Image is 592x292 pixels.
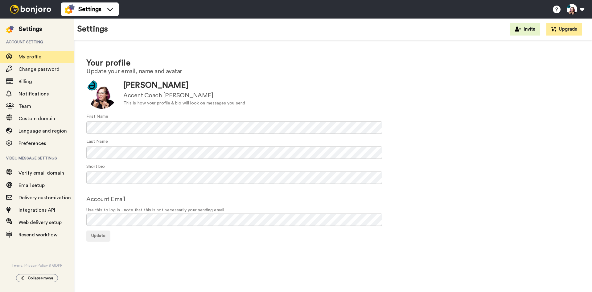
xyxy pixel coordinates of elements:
[86,59,580,68] h1: Your profile
[91,234,105,238] span: Update
[6,26,14,33] img: settings-colored.svg
[18,195,71,200] span: Delivery customization
[28,276,53,281] span: Collapse menu
[77,25,108,34] h1: Settings
[86,113,108,120] label: First Name
[18,232,58,237] span: Resend workflow
[19,25,42,33] div: Settings
[123,80,245,91] div: [PERSON_NAME]
[18,141,46,146] span: Preferences
[18,54,41,59] span: My profile
[16,274,58,282] button: Collapse menu
[18,67,60,72] span: Change password
[123,100,245,107] div: This is how your profile & bio will look on messages you send
[18,220,62,225] span: Web delivery setup
[18,129,67,133] span: Language and region
[18,116,55,121] span: Custom domain
[7,5,54,14] img: bj-logo-header-white.svg
[86,68,580,75] h2: Update your email, name and avatar
[86,163,105,170] label: Short bio
[86,195,125,204] label: Account Email
[546,23,582,36] button: Upgrade
[18,183,45,188] span: Email setup
[18,171,64,176] span: Verify email domain
[65,4,75,14] img: settings-colored.svg
[510,23,540,36] button: Invite
[18,104,31,109] span: Team
[86,207,580,214] span: Use this to log in - note that this is not necessarily your sending email
[78,5,101,14] span: Settings
[86,138,108,145] label: Last Name
[86,231,110,242] button: Update
[18,79,32,84] span: Billing
[18,208,55,213] span: Integrations API
[123,91,245,100] div: Accent Coach [PERSON_NAME]
[18,91,49,96] span: Notifications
